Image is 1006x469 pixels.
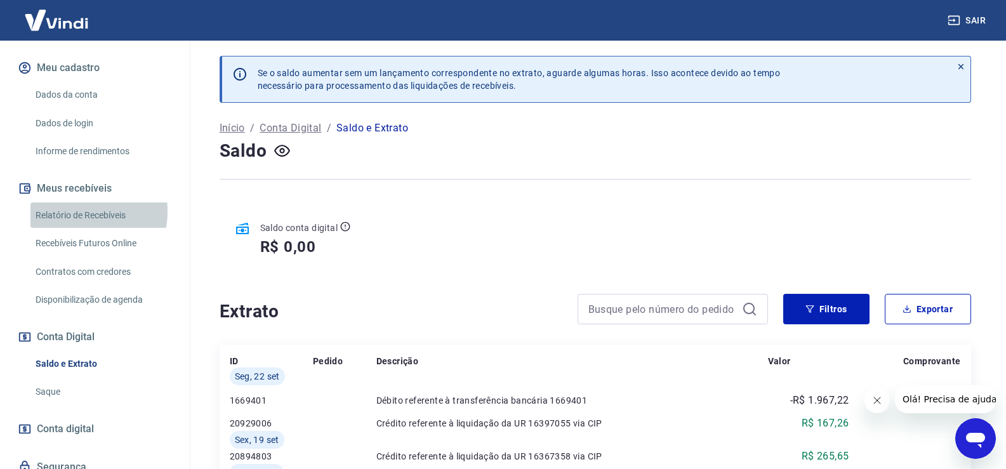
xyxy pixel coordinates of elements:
[376,394,768,407] p: Débito referente à transferência bancária 1669401
[230,450,313,463] p: 20894803
[945,9,991,32] button: Sair
[864,388,890,413] iframe: Fechar mensagem
[250,121,255,136] p: /
[260,221,338,234] p: Saldo conta digital
[30,259,175,285] a: Contratos com credores
[30,230,175,256] a: Recebíveis Futuros Online
[15,54,175,82] button: Meu cadastro
[336,121,408,136] p: Saldo e Extrato
[802,416,849,431] p: R$ 167,26
[30,138,175,164] a: Informe de rendimentos
[220,299,562,324] h4: Extrato
[783,294,870,324] button: Filtros
[885,294,971,324] button: Exportar
[260,121,321,136] a: Conta Digital
[15,175,175,202] button: Meus recebíveis
[30,202,175,228] a: Relatório de Recebíveis
[588,300,737,319] input: Busque pelo número do pedido
[313,355,343,367] p: Pedido
[258,67,781,92] p: Se o saldo aumentar sem um lançamento correspondente no extrato, aguarde algumas horas. Isso acon...
[220,138,267,164] h4: Saldo
[955,418,996,459] iframe: Botão para abrir a janela de mensagens
[30,82,175,108] a: Dados da conta
[376,417,768,430] p: Crédito referente à liquidação da UR 16397055 via CIP
[15,1,98,39] img: Vindi
[802,449,849,464] p: R$ 265,65
[15,415,175,443] a: Conta digital
[768,355,791,367] p: Valor
[30,351,175,377] a: Saldo e Extrato
[220,121,245,136] a: Início
[30,287,175,313] a: Disponibilização de agenda
[235,370,280,383] span: Seg, 22 set
[790,393,849,408] p: -R$ 1.967,22
[37,420,94,438] span: Conta digital
[903,355,960,367] p: Comprovante
[235,433,279,446] span: Sex, 19 set
[327,121,331,136] p: /
[230,394,313,407] p: 1669401
[230,417,313,430] p: 20929006
[895,385,996,413] iframe: Mensagem da empresa
[376,450,768,463] p: Crédito referente à liquidação da UR 16367358 via CIP
[30,110,175,136] a: Dados de login
[376,355,419,367] p: Descrição
[15,323,175,351] button: Conta Digital
[230,355,239,367] p: ID
[260,237,317,257] h5: R$ 0,00
[8,9,107,19] span: Olá! Precisa de ajuda?
[30,379,175,405] a: Saque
